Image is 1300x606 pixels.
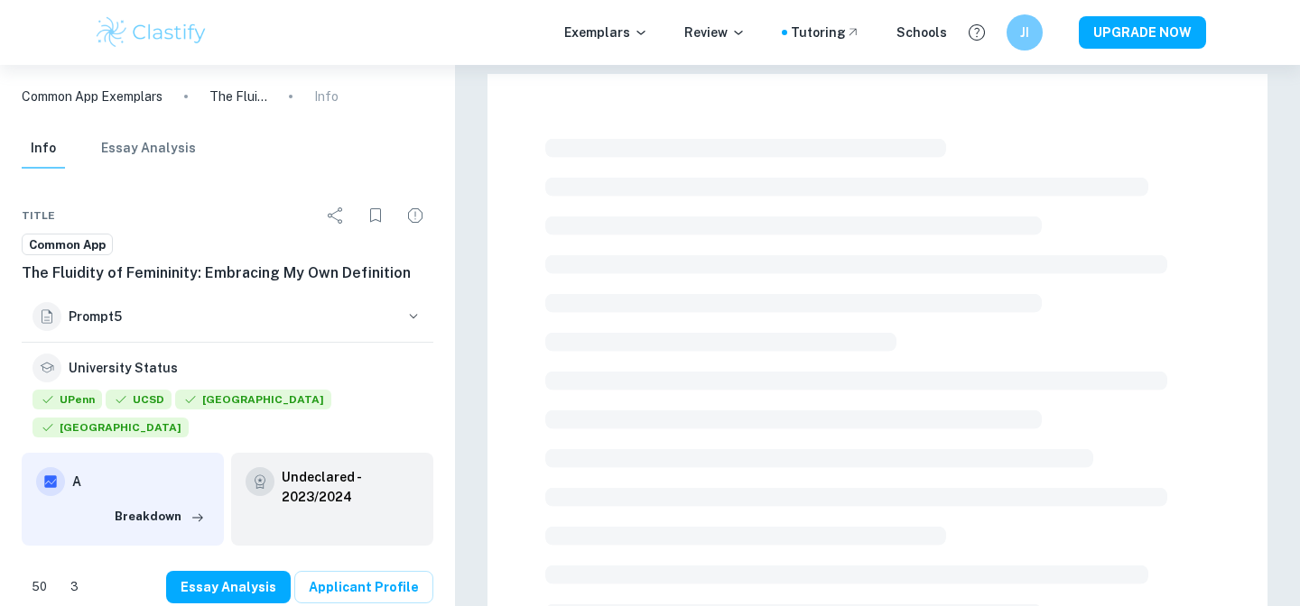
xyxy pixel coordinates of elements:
h6: University Status [69,358,178,378]
button: Essay Analysis [101,129,196,169]
p: Exemplars [564,23,648,42]
h6: Prompt 5 [69,307,397,326]
a: Tutoring [791,23,860,42]
span: 50 [22,578,57,596]
span: UPenn [32,390,102,409]
a: Common App Exemplars [22,87,162,106]
span: Title [22,207,55,224]
button: Breakdown [110,503,209,530]
button: Prompt5 [22,291,433,342]
button: UPGRADE NOW [1079,16,1206,49]
p: The Fluidity of Femininity: Embracing My Own Definition [209,87,267,106]
span: [GEOGRAPHIC_DATA] [32,418,189,437]
a: Schools [896,23,947,42]
div: Share [318,197,354,234]
div: Like [22,573,57,601]
button: JI [1007,14,1043,50]
button: Essay Analysis [166,571,291,603]
h6: The Fluidity of Femininity: Embracing My Own Definition [22,262,433,284]
span: [GEOGRAPHIC_DATA] [175,390,331,409]
div: Accepted: Syracuse University [32,418,189,442]
a: Undeclared - 2023/2024 [282,467,419,507]
img: Clastify logo [94,14,209,50]
a: Common App [22,234,113,256]
span: UCSD [106,390,172,409]
p: Info [314,87,339,106]
h6: JI [1015,23,1035,42]
button: Info [22,129,65,169]
button: Help and Feedback [961,17,992,48]
div: Accepted: University of California, San Diego [106,390,172,414]
h6: A [72,472,209,491]
p: Review [684,23,746,42]
div: Accepted: University of Pennsylvania [32,390,102,414]
span: Common App [23,236,112,254]
a: Applicant Profile [294,571,433,603]
div: Bookmark [357,197,394,234]
div: Dislike [60,573,88,601]
span: 3 [60,578,88,596]
div: Report issue [397,197,433,234]
div: Accepted: Rice University [175,390,331,414]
